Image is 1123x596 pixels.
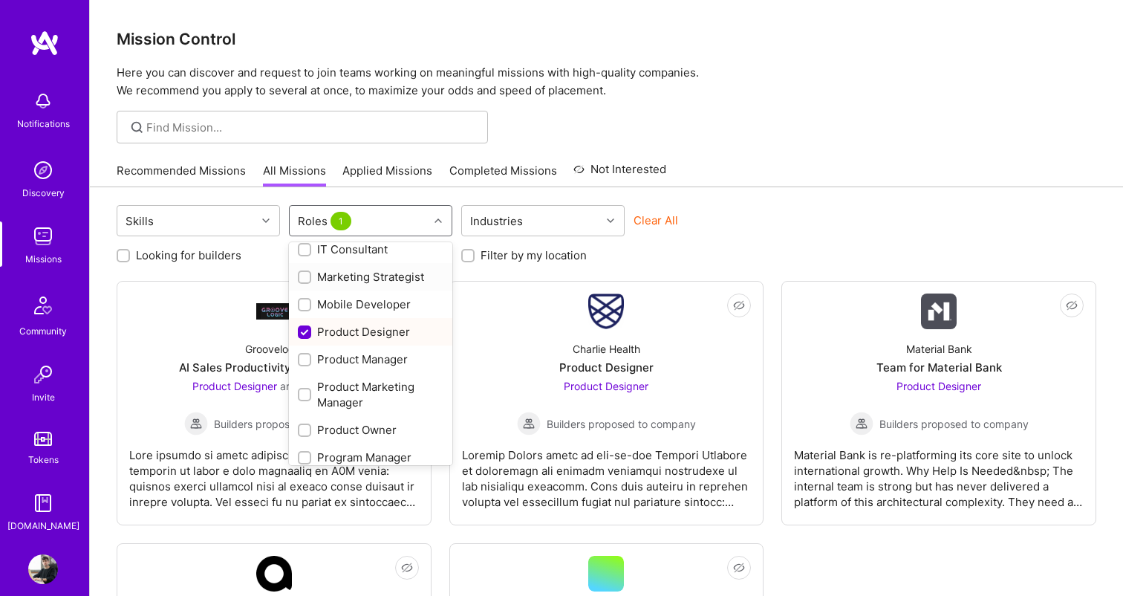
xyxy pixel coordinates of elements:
div: Product Marketing Manager [298,379,443,410]
div: Marketing Strategist [298,269,443,285]
p: Here you can discover and request to join teams working on meaningful missions with high-quality ... [117,64,1096,100]
div: Notifications [17,116,70,132]
span: Builders proposed to company [214,416,363,432]
div: Groovelogic [245,341,303,357]
img: Company Logo [921,294,957,329]
img: teamwork [28,221,58,251]
span: Builders proposed to company [547,416,696,432]
i: icon EyeClosed [401,562,413,574]
div: Industries [466,210,527,232]
div: AI Sales Productivity Platform MVP [179,360,368,375]
img: discovery [28,155,58,185]
div: Mobile Developer [298,297,443,312]
div: Loremip Dolors ametc ad eli-se-doe Tempori Utlabore et doloremagn ali enimadm veniamqui nostrudex... [462,435,752,510]
img: Builders proposed to company [184,412,208,435]
label: Looking for builders [136,247,241,263]
span: Product Designer [192,380,277,392]
img: Company Logo [588,294,624,329]
i: icon EyeClosed [1066,299,1078,311]
div: Community [19,323,67,339]
img: Builders proposed to company [517,412,541,435]
a: Applied Missions [342,163,432,187]
span: and 1 other role [280,380,356,392]
span: Product Designer [896,380,981,392]
div: Product Manager [298,352,443,367]
div: Charlie Health [573,341,640,357]
div: Product Owner [298,422,443,438]
div: Program Manager [298,450,443,465]
a: Company LogoMaterial BankTeam for Material BankProduct Designer Builders proposed to companyBuild... [794,294,1084,513]
a: Recommended Missions [117,163,246,187]
img: User Avatar [28,554,58,584]
label: Filter by my location [481,247,587,263]
div: Team for Material Bank [876,360,1002,375]
i: icon SearchGrey [128,119,146,136]
img: Company Logo [256,556,292,592]
span: 1 [331,212,351,230]
div: Product Designer [559,360,654,375]
div: IT Consultant [298,242,443,257]
img: Community [25,288,61,323]
span: Builders proposed to company [879,416,1029,432]
input: Find Mission... [146,120,477,135]
img: Company Logo [256,303,292,319]
a: Company LogoCharlie HealthProduct DesignerProduct Designer Builders proposed to companyBuilders p... [462,294,752,513]
div: Skills [122,210,157,232]
div: Roles [294,210,358,232]
a: Company LogoGroovelogicAI Sales Productivity Platform MVPProduct Designer and 1 other roleBuilder... [129,294,419,513]
img: logo [30,30,59,56]
div: Invite [32,389,55,405]
div: Missions [25,251,62,267]
i: icon Chevron [262,217,270,224]
div: Material Bank [906,341,972,357]
span: Product Designer [564,380,648,392]
a: Completed Missions [449,163,557,187]
h3: Mission Control [117,30,1096,48]
a: User Avatar [25,554,62,584]
div: Material Bank is re-platforming its core site to unlock international growth. Why Help Is Needed&... [794,435,1084,510]
img: bell [28,86,58,116]
div: Discovery [22,185,65,201]
a: Not Interested [573,161,666,187]
div: [DOMAIN_NAME] [7,518,79,534]
i: icon EyeClosed [733,299,745,311]
i: icon Chevron [434,217,442,224]
div: Product Designer [298,324,443,340]
a: All Missions [263,163,326,187]
img: tokens [34,432,52,446]
div: Lore ipsumdo si ametc adipisci el SE-doeiusm temporin ut labor e dolo magnaaliq en A0M venia: qui... [129,435,419,510]
i: icon Chevron [607,217,614,224]
img: guide book [28,488,58,518]
div: Tokens [28,452,59,467]
button: Clear All [634,213,678,228]
img: Builders proposed to company [850,412,873,435]
i: icon EyeClosed [733,562,745,574]
img: Invite [28,360,58,389]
